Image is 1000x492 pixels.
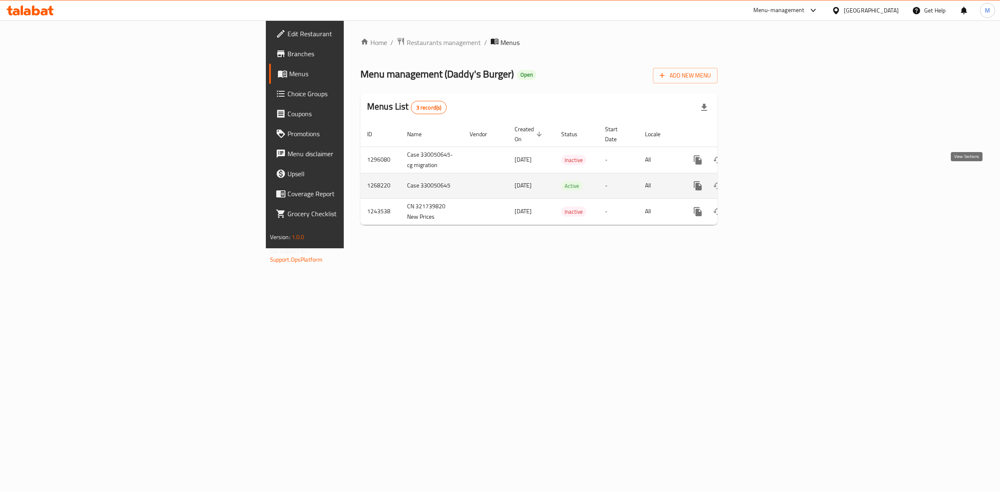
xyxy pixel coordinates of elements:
[287,29,426,39] span: Edit Restaurant
[287,89,426,99] span: Choice Groups
[484,37,487,47] li: /
[515,154,532,165] span: [DATE]
[407,37,481,47] span: Restaurants management
[688,150,708,170] button: more
[269,184,433,204] a: Coverage Report
[287,169,426,179] span: Upsell
[681,122,775,147] th: Actions
[598,173,638,198] td: -
[269,204,433,224] a: Grocery Checklist
[985,6,990,15] span: M
[287,209,426,219] span: Grocery Checklist
[517,70,536,80] div: Open
[708,150,728,170] button: Change Status
[289,69,426,79] span: Menus
[269,24,433,44] a: Edit Restaurant
[269,144,433,164] a: Menu disclaimer
[360,65,514,83] span: Menu management ( Daddy's Burger )
[269,164,433,184] a: Upsell
[411,101,447,114] div: Total records count
[270,232,290,242] span: Version:
[688,202,708,222] button: more
[688,176,708,196] button: more
[269,104,433,124] a: Coupons
[269,44,433,64] a: Branches
[653,68,717,83] button: Add New Menu
[561,181,582,191] span: Active
[598,147,638,173] td: -
[753,5,805,15] div: Menu-management
[270,246,308,257] span: Get support on:
[287,149,426,159] span: Menu disclaimer
[694,97,714,117] div: Export file
[470,129,498,139] span: Vendor
[561,207,586,217] span: Inactive
[269,84,433,104] a: Choice Groups
[407,129,432,139] span: Name
[844,6,899,15] div: [GEOGRAPHIC_DATA]
[515,180,532,191] span: [DATE]
[515,206,532,217] span: [DATE]
[397,37,481,48] a: Restaurants management
[561,155,586,165] span: Inactive
[360,122,775,225] table: enhanced table
[517,71,536,78] span: Open
[561,129,588,139] span: Status
[411,104,447,112] span: 3 record(s)
[367,100,447,114] h2: Menus List
[269,124,433,144] a: Promotions
[660,70,711,81] span: Add New Menu
[500,37,520,47] span: Menus
[292,232,305,242] span: 1.0.0
[645,129,671,139] span: Locale
[367,129,383,139] span: ID
[708,202,728,222] button: Change Status
[360,37,717,48] nav: breadcrumb
[605,124,628,144] span: Start Date
[287,189,426,199] span: Coverage Report
[598,198,638,225] td: -
[638,198,681,225] td: All
[515,124,545,144] span: Created On
[638,173,681,198] td: All
[287,109,426,119] span: Coupons
[287,129,426,139] span: Promotions
[287,49,426,59] span: Branches
[270,254,323,265] a: Support.OpsPlatform
[638,147,681,173] td: All
[269,64,433,84] a: Menus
